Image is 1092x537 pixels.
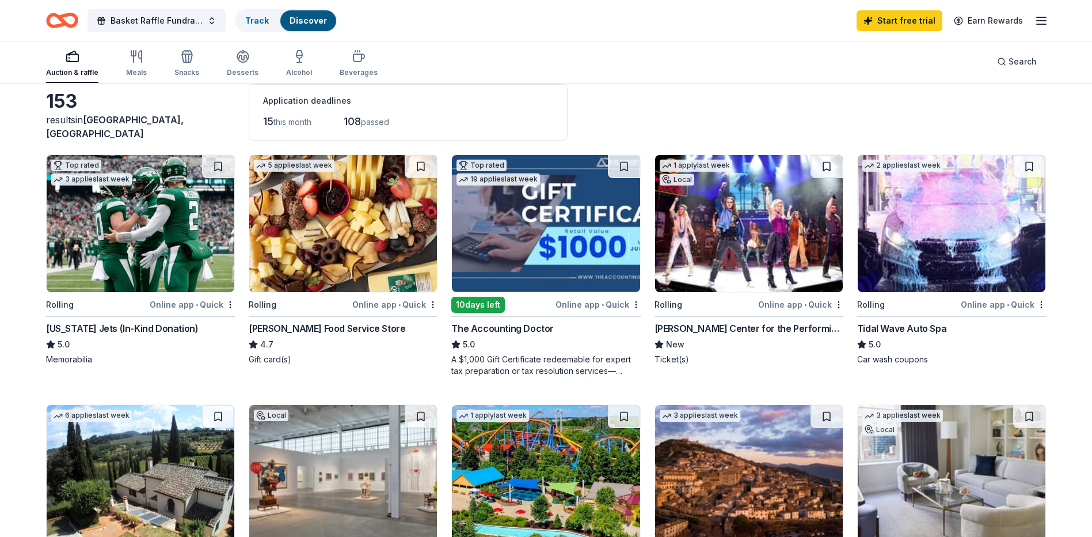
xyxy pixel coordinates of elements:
button: Desserts [227,45,258,83]
div: Car wash coupons [857,354,1046,365]
span: 15 [263,115,273,127]
div: Rolling [249,298,276,312]
button: Meals [126,45,147,83]
a: Discover [290,16,327,25]
span: [GEOGRAPHIC_DATA], [GEOGRAPHIC_DATA] [46,114,184,139]
div: Gift card(s) [249,354,437,365]
span: • [398,300,401,309]
a: Track [245,16,269,25]
div: Rolling [655,298,682,312]
div: 3 applies last week [51,173,132,186]
div: [PERSON_NAME] Food Service Store [249,322,405,335]
div: Tidal Wave Auto Spa [857,322,946,335]
div: Rolling [857,298,885,312]
button: Beverages [340,45,378,83]
div: Local [660,174,694,186]
span: • [602,300,604,309]
img: Image for New York Jets (In-Kind Donation) [47,155,234,292]
div: Snacks [174,68,199,77]
button: Alcohol [286,45,312,83]
div: 1 apply last week [660,160,732,172]
div: 3 applies last week [660,410,740,422]
button: TrackDiscover [235,9,337,32]
div: Online app Quick [961,297,1046,312]
img: Image for Gordon Food Service Store [249,155,437,292]
a: Image for Gordon Food Service Store5 applieslast weekRollingOnline app•Quick[PERSON_NAME] Food Se... [249,154,437,365]
div: Auction & raffle [46,68,98,77]
div: A $1,000 Gift Certificate redeemable for expert tax preparation or tax resolution services—recipi... [451,354,640,377]
img: Image for The Accounting Doctor [452,155,640,292]
a: Image for The Accounting DoctorTop rated19 applieslast week10days leftOnline app•QuickThe Account... [451,154,640,377]
span: 5.0 [463,338,475,351]
div: Online app Quick [555,297,641,312]
img: Image for Tilles Center for the Performing Arts [655,155,843,292]
div: results [46,113,235,141]
div: The Accounting Doctor [451,322,554,335]
div: Online app Quick [758,297,843,312]
span: Search [1009,55,1037,69]
a: Earn Rewards [947,10,1030,31]
div: Meals [126,68,147,77]
div: Top rated [51,160,101,171]
div: 6 applies last week [51,410,132,422]
div: 1 apply last week [456,410,529,422]
span: in [46,114,184,139]
span: passed [361,117,389,127]
a: Start free trial [857,10,942,31]
div: 19 applies last week [456,173,540,186]
span: • [196,300,198,309]
div: Memorabilia [46,354,235,365]
span: • [1007,300,1009,309]
span: 5.0 [58,338,70,351]
span: New [666,338,684,351]
span: 5.0 [869,338,881,351]
div: 5 applies last week [254,160,334,172]
div: 2 applies last week [862,160,943,172]
div: Alcohol [286,68,312,77]
a: Image for New York Jets (In-Kind Donation)Top rated3 applieslast weekRollingOnline app•Quick[US_S... [46,154,235,365]
div: Local [862,424,897,436]
div: 3 applies last week [862,410,943,422]
div: Local [254,410,288,421]
div: Desserts [227,68,258,77]
button: Snacks [174,45,199,83]
span: 4.7 [260,338,273,351]
span: this month [273,117,311,127]
span: 108 [344,115,361,127]
img: Image for Tidal Wave Auto Spa [858,155,1045,292]
div: Top rated [456,160,507,171]
button: Basket Raffle Fundraiser [87,9,226,32]
span: • [804,300,806,309]
button: Auction & raffle [46,45,98,83]
div: Online app Quick [150,297,235,312]
div: 153 [46,90,235,113]
a: Image for Tilles Center for the Performing Arts1 applylast weekLocalRollingOnline app•Quick[PERSO... [655,154,843,365]
button: Search [988,50,1046,73]
div: Rolling [46,298,74,312]
div: [US_STATE] Jets (In-Kind Donation) [46,322,198,335]
a: Home [46,7,78,34]
a: Image for Tidal Wave Auto Spa2 applieslast weekRollingOnline app•QuickTidal Wave Auto Spa5.0Car w... [857,154,1046,365]
div: Online app Quick [352,297,437,312]
div: [PERSON_NAME] Center for the Performing Arts [655,322,843,335]
div: Ticket(s) [655,354,843,365]
span: Basket Raffle Fundraiser [111,14,203,28]
div: Application deadlines [263,94,553,108]
div: 10 days left [451,297,505,313]
div: Beverages [340,68,378,77]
